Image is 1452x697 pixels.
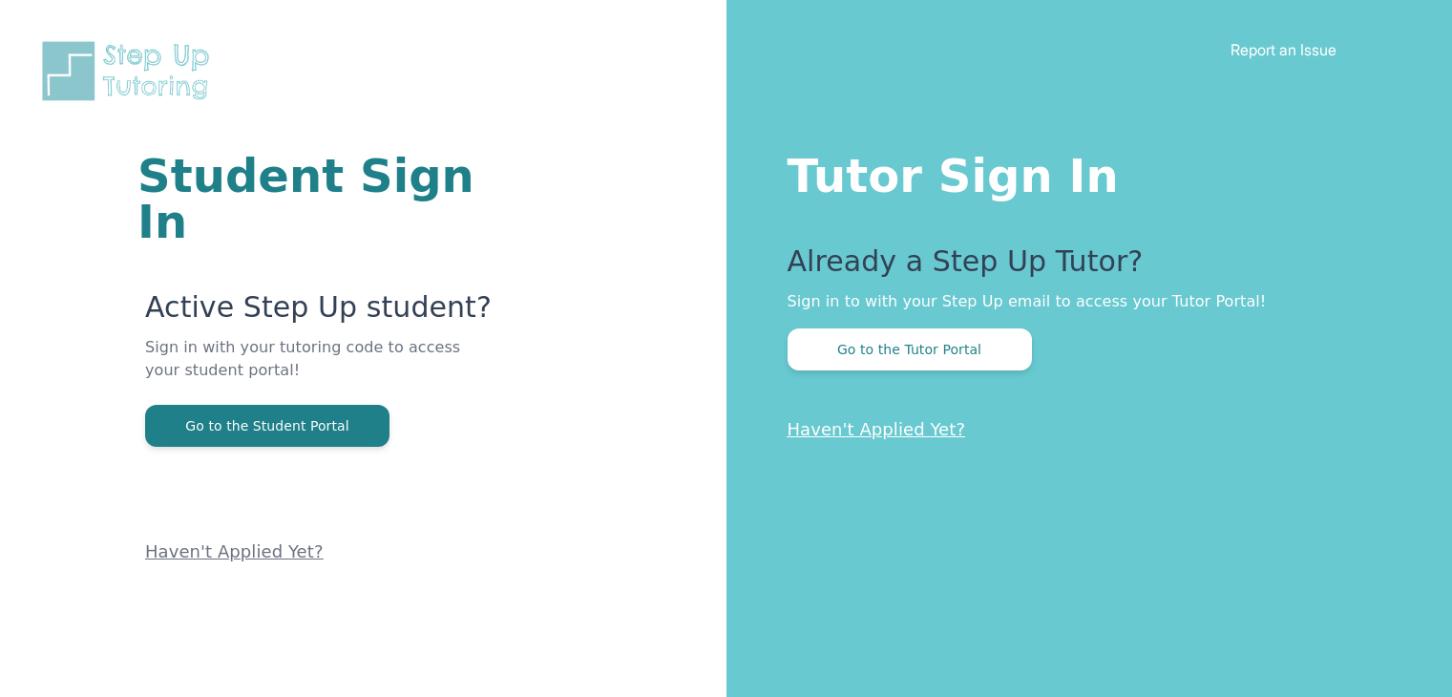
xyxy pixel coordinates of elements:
a: Go to the Tutor Portal [788,340,1032,358]
button: Go to the Student Portal [145,405,389,447]
p: Sign in with your tutoring code to access your student portal! [145,336,497,405]
a: Haven't Applied Yet? [145,541,324,561]
button: Go to the Tutor Portal [788,328,1032,370]
p: Sign in to with your Step Up email to access your Tutor Portal! [788,290,1377,313]
a: Report an Issue [1231,40,1336,59]
a: Go to the Student Portal [145,416,389,434]
h1: Student Sign In [137,153,497,244]
p: Already a Step Up Tutor? [788,244,1377,290]
p: Active Step Up student? [145,290,497,336]
h1: Tutor Sign In [788,145,1377,199]
a: Haven't Applied Yet? [788,419,966,439]
img: Step Up Tutoring horizontal logo [38,38,221,104]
